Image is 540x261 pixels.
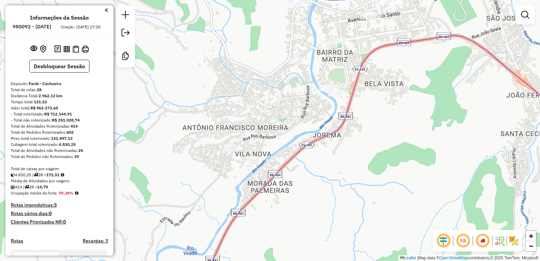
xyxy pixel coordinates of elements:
a: Leaflet [400,256,416,260]
div: Total de Atividades Roteirizadas: [11,123,108,129]
strong: 0 [63,219,66,225]
button: Imprimir Rotas [80,44,90,54]
strong: 5 [54,202,57,208]
h4: Rotas vários dias: [11,211,108,216]
div: Total de Atividades não Roteirizadas: [11,148,108,154]
div: Total de caixas por viagem: [11,166,108,172]
i: Total de rotas [25,185,29,189]
a: Exportar sessão [119,26,132,41]
a: Zoom out [526,241,536,251]
strong: Farid - Cachoeiro [29,81,61,86]
i: Meta Caixas/viagem: 1,00 Diferença: 171,51 [61,173,64,177]
div: Atividade não roteirizada - VERA LUCIA CAMUZI [319,85,335,92]
a: Exibir filtros [518,8,532,22]
a: Rotas [11,238,23,244]
strong: 28 [37,87,42,92]
i: Total de rotas [34,173,38,177]
strong: 0 [49,210,52,216]
a: OpenStreetMap [439,256,468,260]
strong: 414 [71,124,78,129]
div: - Total roteirizado: [11,111,108,117]
div: Atividade não roteirizada - MARCOS SOUZA [321,41,337,48]
h4: Rotas improdutivas: [11,202,108,208]
button: Centralizar mapa no depósito ou ponto de apoio [38,44,48,54]
div: 4.830,25 / 28 = [11,172,108,178]
div: Total de Pedidos não Roteirizados: [11,154,108,160]
span: Ocultar NR [455,233,471,249]
img: Fluxo de ruas [494,235,505,246]
strong: 4.830,25 [59,142,76,147]
h4: Clientes Priorizados NR: [11,219,108,225]
strong: 39 [74,154,79,159]
a: Zoom in [526,231,536,241]
i: Total de Atividades [11,185,15,189]
span: Exibir sequencia da rota [475,233,491,249]
h4: Recargas: 3 [83,238,108,244]
div: Atividade não roteirizada - MERCEARIA DA PAULINA [223,144,240,151]
div: Peso total roteirizado: [11,135,108,141]
h6: 980092 - [DATE] [12,24,51,30]
div: Map data © contributors,© 2025 TomTom, Microsoft [398,255,540,261]
button: Visualizar Romaneio [71,44,80,54]
div: Cubagem total roteirizado: [11,141,108,148]
div: Total de Pedidos Roteirizados: [11,129,108,135]
div: Distância Total: [11,93,108,99]
a: Nova sessão e pesquisa [119,8,132,23]
div: Atividade não roteirizada - MERENDEIRA [331,37,348,44]
div: - Total não roteirizado: [11,117,108,123]
strong: 59,38% [59,190,74,195]
strong: 14,79 [37,184,48,189]
em: Média calculada utilizando a maior ocupação (%Peso ou %Cubagem) de cada rota da sessão. Rotas cro... [75,191,78,195]
button: Exibir sessão original [29,44,38,54]
div: Atividade não roteirizada - REST NO TOPO [245,156,262,163]
span: + [529,232,533,240]
div: Valor total: [11,105,108,111]
i: Cubagem total roteirizado [11,173,15,177]
button: Desbloquear Sessão [29,60,89,73]
strong: 132.897,13 [51,136,73,141]
div: Atividade não roteirizada - MERC DO TONINHO [328,90,345,97]
img: Exibir/Ocultar setores [508,235,519,246]
div: Média de Atividades por viagem: [11,178,108,184]
div: Atividade não roteirizada - BOTECO DUNEGO [360,13,377,20]
strong: 602 [66,130,74,135]
strong: R$ 251.028,74 [52,118,80,123]
strong: R$ 963.173,65 [30,105,58,110]
div: 414 / 28 = [11,184,108,190]
a: Criar modelo [119,49,132,64]
div: Tempo total: [11,99,108,105]
span: Ocultar deslocamento [435,233,452,249]
strong: 25 [78,148,83,153]
span: − [529,242,533,250]
div: Atividade não roteirizada - BAR DO PACOCA [289,57,305,64]
h4: Informações da Sessão [30,15,89,21]
button: Logs desbloquear sessão [53,44,62,54]
button: Visualizar relatório de Roteirização [62,44,71,53]
strong: 131:23 [34,99,47,104]
strong: 172,51 [46,172,59,177]
div: Criação: [DATE] 17:20 [58,24,103,30]
span: Ocupação média da frota: [11,190,57,195]
span: | [417,256,418,260]
div: Total de rotas: [11,87,108,93]
a: Clique aqui para minimizar o painel [105,6,108,14]
div: Depósito: [11,81,108,87]
strong: R$ 712.144,91 [44,111,72,116]
strong: 2.962,12 km [38,93,62,98]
